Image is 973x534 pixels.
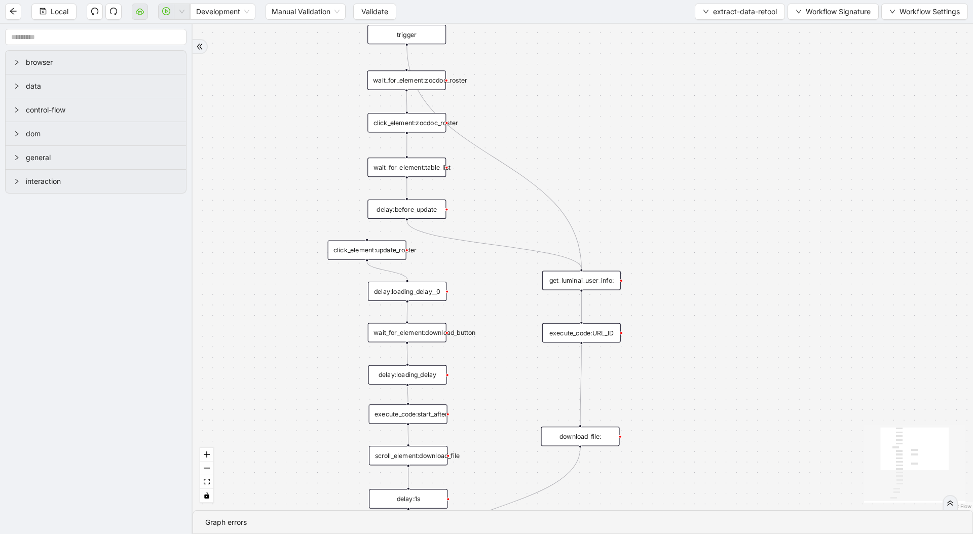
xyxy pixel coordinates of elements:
[6,98,186,122] div: control-flow
[542,323,621,342] div: execute_code:URL_ID
[26,128,178,139] span: dom
[541,427,620,446] div: download_file:
[367,200,446,219] div: delay:before_update
[87,4,103,20] button: undo
[5,4,21,20] button: arrow-left
[31,4,77,20] button: saveLocal
[14,107,20,113] span: right
[368,282,446,301] div: delay:loading_delay__0
[367,113,446,132] div: click_element:zocdoc_roster
[14,59,20,65] span: right
[14,131,20,137] span: right
[14,83,20,89] span: right
[947,500,954,507] span: double-right
[368,323,446,342] div: wait_for_element:download_button
[9,7,17,15] span: arrow-left
[14,178,20,184] span: right
[369,489,447,509] div: delay:1s
[542,271,621,290] div: get_luminai_user_info:
[328,241,406,260] div: click_element:update_roster
[367,70,446,90] div: wait_for_element:zocdoc_roster
[200,489,213,503] button: toggle interactivity
[407,221,581,269] g: Edge from delay:before_update to get_luminai_user_info:
[788,4,879,20] button: downWorkflow Signature
[6,51,186,74] div: browser
[368,365,447,385] div: delay:loading_delay
[881,4,968,20] button: downWorkflow Settings
[408,426,408,444] g: Edge from execute_code:start_after to scroll_element:download_file
[889,9,895,15] span: down
[200,475,213,489] button: fit view
[158,4,174,20] button: play-circle
[369,404,447,424] div: execute_code:start_after
[369,446,447,465] div: scroll_element:download_file
[200,448,213,462] button: zoom in
[6,122,186,145] div: dom
[367,158,446,177] div: wait_for_element:table_list
[136,7,144,15] span: cloud-server
[26,81,178,92] span: data
[367,262,407,280] g: Edge from click_element:update_roster to delay:loading_delay__0
[796,9,802,15] span: down
[196,4,249,19] span: Development
[6,74,186,98] div: data
[272,4,340,19] span: Manual Validation
[713,6,777,17] span: extract-data-retool
[179,9,185,15] span: down
[162,7,170,15] span: play-circle
[353,4,396,20] button: Validate
[205,517,960,528] div: Graph errors
[580,345,581,425] g: Edge from execute_code:URL_ID to download_file:
[6,146,186,169] div: general
[26,57,178,68] span: browser
[367,25,446,44] div: trigger
[26,152,178,163] span: general
[51,6,68,17] span: Local
[14,155,20,161] span: right
[26,104,178,116] span: control-flow
[105,4,122,20] button: redo
[361,6,388,17] span: Validate
[407,46,582,269] g: Edge from trigger to get_luminai_user_info:
[806,6,871,17] span: Workflow Signature
[407,345,407,363] g: Edge from wait_for_element:download_button to delay:loading_delay
[196,43,203,50] span: double-right
[40,8,47,15] span: save
[703,9,709,15] span: down
[695,4,785,20] button: downextract-data-retool
[132,4,148,20] button: cloud-server
[109,7,118,15] span: redo
[900,6,960,17] span: Workflow Settings
[945,503,971,509] a: React Flow attribution
[91,7,99,15] span: undo
[174,4,190,20] button: down
[200,462,213,475] button: zoom out
[6,170,186,193] div: interaction
[26,176,178,187] span: interaction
